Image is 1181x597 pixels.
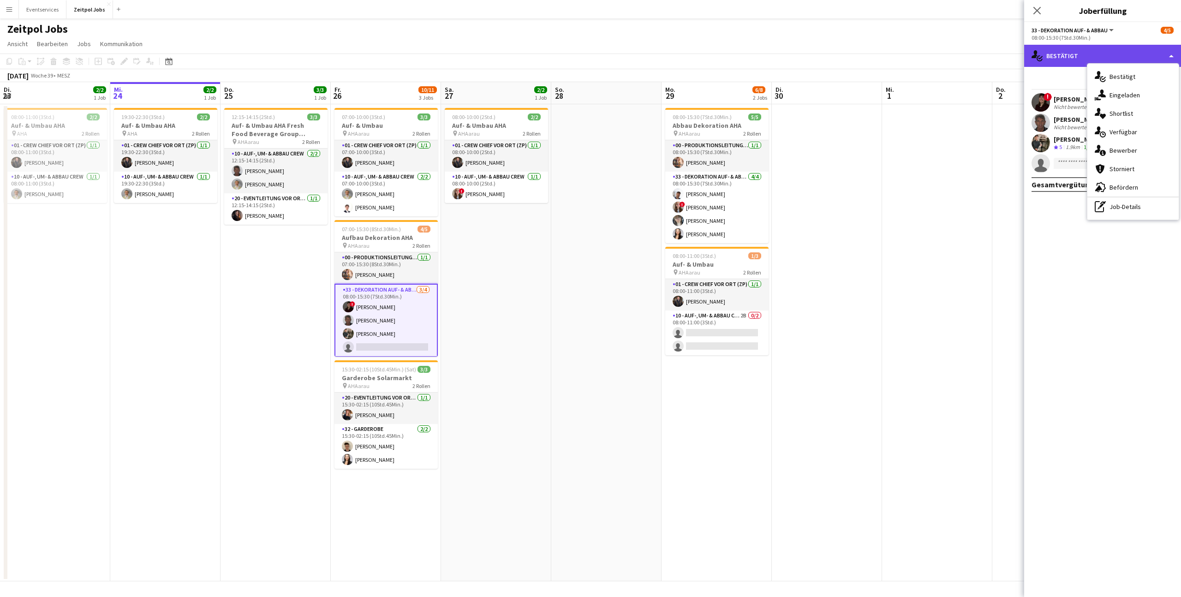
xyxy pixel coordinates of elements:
[4,108,107,203] app-job-card: 08:00-11:00 (3Std.)2/2Auf- & Umbau AHA AHA2 Rollen01 - Crew Chief vor Ort (ZP)1/108:00-11:00 (3St...
[1032,34,1174,41] div: 08:00-15:30 (7Std.30Min.)
[665,172,769,243] app-card-role: 33 - Dekoration Auf- & Abbau4/408:00-15:30 (7Std.30Min.)[PERSON_NAME]![PERSON_NAME][PERSON_NAME][...
[1109,165,1134,173] span: Storniert
[348,242,370,249] span: AHAarau
[334,108,438,216] app-job-card: 07:00-10:00 (3Std.)3/3Auf- & Umbau AHAarau2 Rollen01 - Crew Chief vor Ort (ZP)1/107:00-10:00 (3St...
[121,113,165,120] span: 19:30-22:30 (3Std.)
[100,40,143,48] span: Kommunikation
[1054,95,1122,103] div: [PERSON_NAME]
[743,130,761,137] span: 2 Rollen
[334,220,438,357] div: 07:00-15:30 (8Std.30Min.)4/5Aufbau Dekoration AHA AHAarau2 Rollen00 - Produktionsleitung vor Ort ...
[342,366,416,373] span: 15:30-02:15 (10Std.45Min.) (Sat)
[334,424,438,469] app-card-role: 32 - Garderobe2/215:30-02:15 (10Std.45Min.)[PERSON_NAME][PERSON_NAME]
[114,121,217,130] h3: Auf- & Umbau AHA
[73,38,95,50] a: Jobs
[1087,197,1179,216] div: Job-Details
[93,86,106,93] span: 2/2
[11,113,54,120] span: 08:00-11:00 (3Std.)
[224,149,328,193] app-card-role: 10 - Auf-, Um- & Abbau Crew2/212:15-14:15 (2Std.)[PERSON_NAME][PERSON_NAME]
[412,130,430,137] span: 2 Rollen
[1044,93,1052,101] span: !
[679,269,700,276] span: AHAarau
[66,0,113,18] button: Zeitpol Jobs
[334,233,438,242] h3: Aufbau Dekoration AHA
[2,90,12,101] span: 23
[458,130,480,137] span: AHAarau
[665,140,769,172] app-card-role: 00 - Produktionsleitung vor Ort (ZP)1/108:00-15:30 (7Std.30Min.)[PERSON_NAME]
[752,86,765,93] span: 6/8
[1109,146,1137,155] span: Bewerber
[1054,135,1103,143] div: [PERSON_NAME]
[1032,27,1108,34] span: 33 - Dekoration Auf- & Abbau
[4,172,107,203] app-card-role: 10 - Auf-, Um- & Abbau Crew1/108:00-11:00 (3Std.)[PERSON_NAME]
[884,90,894,101] span: 1
[665,279,769,310] app-card-role: 01 - Crew Chief vor Ort (ZP)1/108:00-11:00 (3Std.)[PERSON_NAME]
[1024,5,1181,17] h3: Joberfüllung
[96,38,146,50] a: Kommunikation
[314,94,326,101] div: 1 Job
[334,284,438,357] app-card-role: 33 - Dekoration Auf- & Abbau3/408:00-15:30 (7Std.30Min.)![PERSON_NAME][PERSON_NAME][PERSON_NAME]
[333,90,341,101] span: 26
[238,138,259,145] span: AHAarau
[342,113,385,120] span: 07:00-10:00 (3Std.)
[4,38,31,50] a: Ansicht
[1032,180,1094,189] div: Gesamtvergütung
[753,94,767,101] div: 2 Jobs
[348,382,370,389] span: AHAarau
[748,252,761,259] span: 1/3
[204,94,216,101] div: 1 Job
[418,366,430,373] span: 3/3
[445,85,454,94] span: Sa.
[87,113,100,120] span: 2/2
[665,108,769,243] div: 08:00-15:30 (7Std.30Min.)5/5Abbau Dekoration AHA AHAarau2 Rollen00 - Produktionsleitung vor Ort (...
[1032,27,1115,34] button: 33 - Dekoration Auf- & Abbau
[673,113,732,120] span: 08:00-15:30 (7Std.30Min.)
[224,108,328,225] div: 12:15-14:15 (2Std.)3/3Auf- & Umbau AHA Fresh Food Beverage Group AGKadertag AHAarau2 Rollen10 - A...
[4,140,107,172] app-card-role: 01 - Crew Chief vor Ort (ZP)1/108:00-11:00 (3Std.)[PERSON_NAME]
[528,113,541,120] span: 2/2
[412,382,430,389] span: 2 Rollen
[334,85,341,94] span: Fr.
[748,113,761,120] span: 5/5
[4,85,12,94] span: Di.
[445,140,548,172] app-card-role: 01 - Crew Chief vor Ort (ZP)1/108:00-10:00 (2Std.)[PERSON_NAME]
[774,90,783,101] span: 30
[1054,115,1119,124] div: [PERSON_NAME]
[1054,103,1090,110] div: Nicht bewertet
[94,94,106,101] div: 1 Job
[30,72,54,79] span: Woche 39
[224,121,328,138] h3: Auf- & Umbau AHA Fresh Food Beverage Group AGKadertag
[314,86,327,93] span: 3/3
[37,40,68,48] span: Bearbeiten
[7,71,29,80] div: [DATE]
[452,113,495,120] span: 08:00-10:00 (2Std.)
[1109,183,1138,191] span: Befördern
[334,360,438,469] app-job-card: 15:30-02:15 (10Std.45Min.) (Sat)3/3Garderobe Solarmarkt AHAarau2 Rollen20 - Eventleitung vor Ort ...
[33,38,72,50] a: Bearbeiten
[114,108,217,203] app-job-card: 19:30-22:30 (3Std.)2/2Auf- & Umbau AHA AHA2 Rollen01 - Crew Chief vor Ort (ZP)1/119:30-22:30 (3St...
[223,90,234,101] span: 25
[334,374,438,382] h3: Garderobe Solarmarkt
[673,252,716,259] span: 08:00-11:00 (3Std.)
[57,72,70,79] div: MESZ
[224,85,234,94] span: Do.
[4,121,107,130] h3: Auf- & Umbau AHA
[418,86,437,93] span: 10/11
[334,393,438,424] app-card-role: 20 - Eventleitung vor Ort (ZP)1/115:30-02:15 (10Std.45Min.)[PERSON_NAME]
[1059,143,1062,150] span: 5
[114,172,217,203] app-card-role: 10 - Auf-, Um- & Abbau Crew1/119:30-22:30 (3Std.)[PERSON_NAME]
[445,108,548,203] div: 08:00-10:00 (2Std.)2/2Auf- & Umbau AHA AHAarau2 Rollen01 - Crew Chief vor Ort (ZP)1/108:00-10:00 ...
[443,90,454,101] span: 27
[1054,124,1090,131] div: Nicht bewertet
[114,85,123,94] span: Mi.
[886,85,894,94] span: Mi.
[302,138,320,145] span: 2 Rollen
[1064,143,1082,151] div: 1.9km
[743,269,761,276] span: 2 Rollen
[679,130,700,137] span: AHAarau
[1109,109,1133,118] span: Shortlist
[203,86,216,93] span: 2/2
